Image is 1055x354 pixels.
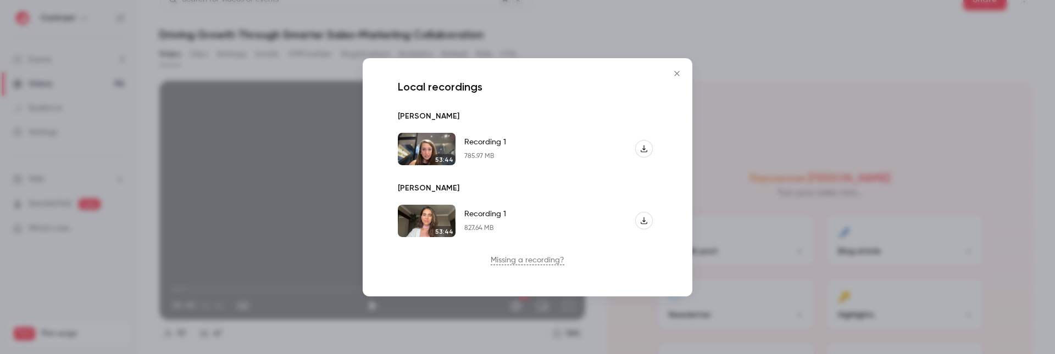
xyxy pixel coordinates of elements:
img: Laura Erdem [398,132,456,165]
img: Lusine [398,205,456,237]
p: Local recordings [393,80,662,93]
div: 53:44 [433,154,456,165]
div: 53:44 [433,226,456,237]
p: [PERSON_NAME] [398,110,459,121]
div: Recording 1 [464,137,506,148]
p: Missing a recording? [393,255,662,266]
button: Close [666,62,688,84]
div: 785.97 MB [464,152,506,161]
p: [PERSON_NAME] [398,183,459,194]
div: 827.64 MB [464,224,506,233]
div: Recording 1 [464,209,506,220]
